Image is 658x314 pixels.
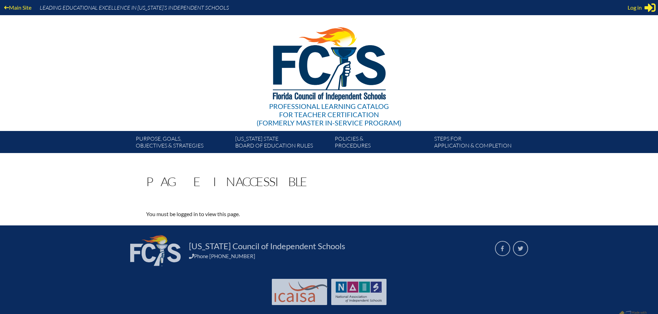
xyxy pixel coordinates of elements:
span: for Teacher Certification [279,110,379,119]
div: Professional Learning Catalog (formerly Master In-service Program) [257,102,401,127]
span: Log in [628,3,642,12]
img: Int'l Council Advancing Independent School Accreditation logo [275,282,328,302]
a: Purpose, goals,objectives & strategies [133,134,232,153]
a: Policies &Procedures [332,134,431,153]
a: Main Site [1,3,34,12]
img: FCIS_logo_white [130,235,181,266]
a: [US_STATE] StateBoard of Education rules [232,134,332,153]
a: Steps forapplication & completion [431,134,531,153]
div: Phone [PHONE_NUMBER] [189,253,487,259]
img: NAIS Logo [336,282,382,302]
a: [US_STATE] Council of Independent Schools [186,241,348,252]
h1: Page Inaccessible [146,175,307,188]
a: Professional Learning Catalog for Teacher Certification(formerly Master In-service Program) [254,14,404,128]
img: FCISlogo221.eps [258,15,400,109]
svg: Sign in or register [645,2,656,13]
p: You must be logged in to view this page. [146,210,389,219]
